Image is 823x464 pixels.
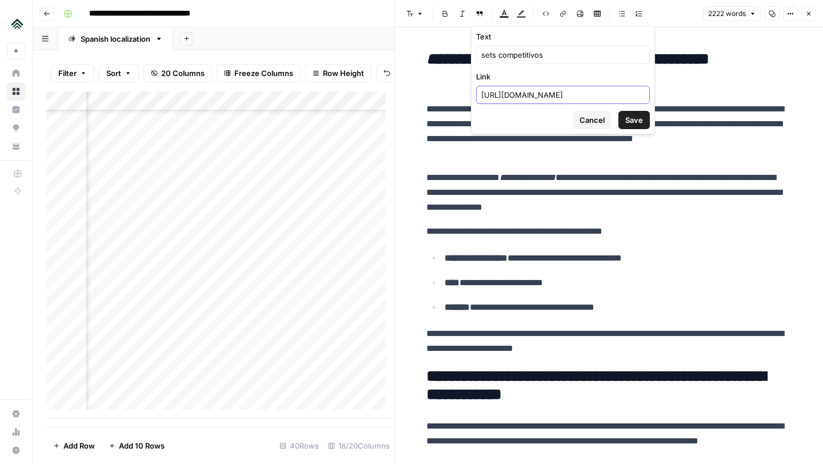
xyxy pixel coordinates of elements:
button: Add Row [46,437,102,455]
label: Link [476,71,650,82]
div: Dominio [60,67,87,75]
a: Home [7,64,25,82]
span: Save [625,114,643,126]
label: Text [476,31,650,42]
div: Dominio: [DOMAIN_NAME] [30,30,128,39]
button: 2222 words [703,6,761,21]
input: Type placeholder [481,49,645,61]
a: Usage [7,423,25,441]
button: Workspace: Uplisting [7,9,25,38]
div: v 4.0.25 [32,18,56,27]
button: Sort [99,64,139,82]
button: Cancel [573,111,612,129]
button: Save [618,111,650,129]
img: logo_orange.svg [18,18,27,27]
a: Browse [7,82,25,101]
input: www.enter-url-here.com [481,89,645,101]
span: 2222 words [708,9,746,19]
span: 20 Columns [161,67,205,79]
button: Help + Support [7,441,25,459]
a: Spanish localization [58,27,173,50]
div: Spanish localization [81,33,150,45]
span: Row Height [323,67,364,79]
button: Filter [51,64,94,82]
div: Palabras clave [134,67,182,75]
span: Cancel [580,114,605,126]
img: Uplisting Logo [7,13,27,34]
div: 40 Rows [275,437,323,455]
button: Row Height [305,64,371,82]
button: 20 Columns [143,64,212,82]
div: 18/20 Columns [323,437,394,455]
span: Sort [106,67,121,79]
span: Add Row [63,440,95,451]
button: Add 10 Rows [102,437,171,455]
img: tab_keywords_by_traffic_grey.svg [122,66,131,75]
a: Opportunities [7,119,25,137]
a: Insights [7,101,25,119]
img: tab_domain_overview_orange.svg [47,66,57,75]
button: Freeze Columns [217,64,301,82]
img: website_grey.svg [18,30,27,39]
span: Freeze Columns [234,67,293,79]
span: Add 10 Rows [119,440,165,451]
button: Undo [376,64,421,82]
span: Filter [58,67,77,79]
a: Settings [7,405,25,423]
a: Your Data [7,137,25,155]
